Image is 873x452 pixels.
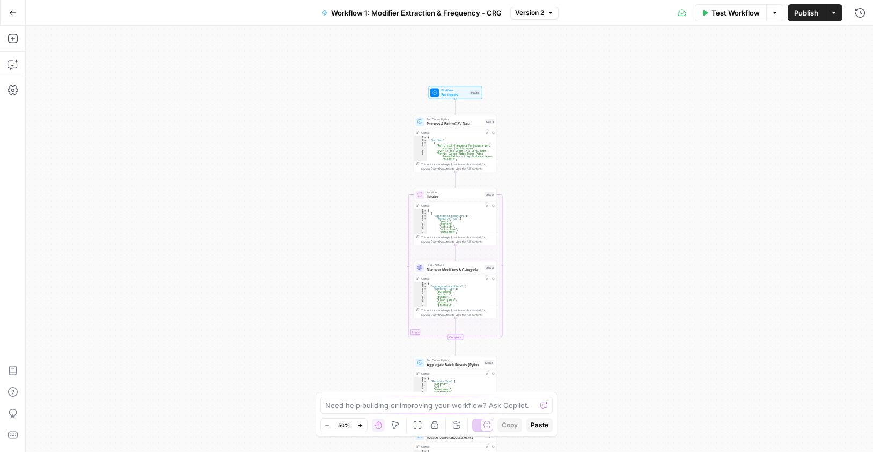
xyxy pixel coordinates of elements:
span: Version 2 [515,8,544,18]
div: 4 [414,217,427,220]
span: 50% [338,421,350,429]
div: 6 [414,152,427,161]
div: 5 [414,388,427,391]
div: 8 [414,228,427,231]
span: Workflow [441,88,468,92]
span: Toggle code folding, rows 4 through 103 [424,217,427,220]
div: Step 4 [484,360,495,365]
span: Toggle code folding, rows 2 through 128 [424,139,427,142]
span: Count Combination Patterns [427,435,482,440]
span: Copy the output [431,240,451,243]
div: 4 [414,144,427,150]
div: LoopIterationIteratorStep 2Output[ { "aggregated_modifiers":{ "Resource Type":[ "poster", "poster... [414,188,497,245]
div: 1 [414,282,427,285]
span: Discover Modifiers & Categories (LLM) [427,267,482,272]
div: Output [421,203,482,208]
div: Output [421,276,482,281]
span: Toggle code folding, rows 3 through 127 [424,142,427,144]
div: Step 2 [485,192,495,197]
span: Toggle code folding, rows 1 through 169 [424,377,427,380]
div: 3 [414,288,427,290]
span: Toggle code folding, rows 1 through 129 [424,282,427,285]
button: Publish [788,4,825,21]
div: 3 [414,142,427,144]
span: Toggle code folding, rows 2 through 168 [424,380,427,383]
button: Test Workflow [695,4,766,21]
div: 7 [414,298,427,301]
div: This output is too large & has been abbreviated for review. to view the full content. [421,162,495,171]
button: Copy [497,418,522,432]
div: 10 [414,234,427,236]
div: 9 [414,304,427,307]
div: Output [421,130,482,135]
span: Publish [794,8,818,18]
div: 6 [414,391,427,393]
span: Toggle code folding, rows 2 through 128 [424,285,427,288]
span: Copy [502,420,518,430]
g: Edge from step_2-iteration-end to step_4 [454,340,456,356]
div: LLM · GPT-4.1Discover Modifiers & Categories (LLM)Step 3Output{ "aggregated_modifiers":{ "Resourc... [414,261,497,318]
button: Paste [526,418,553,432]
div: Step 1 [485,119,495,124]
div: 8 [414,301,427,304]
span: Aggregate Batch Results (Python) [427,362,482,367]
div: 1 [414,377,427,380]
span: Workflow 1: Modifier Extraction & Frequency - CRG [331,8,502,18]
span: Toggle code folding, rows 3 through 127 [424,288,427,290]
div: Inputs [470,90,480,95]
div: 7 [414,225,427,228]
div: Output [421,444,482,449]
div: This output is too large & has been abbreviated for review. to view the full content. [421,235,495,244]
div: 7 [414,161,427,166]
div: Complete [414,334,497,340]
span: Test Workflow [711,8,760,18]
button: Workflow 1: Modifier Extraction & Frequency - CRG [315,4,508,21]
div: 3 [414,383,427,385]
button: Version 2 [510,6,559,20]
div: 2 [414,285,427,288]
div: 4 [414,290,427,293]
span: Toggle code folding, rows 2 through 105 [424,212,427,215]
g: Edge from step_1 to step_2 [454,172,456,188]
div: This output is too large & has been abbreviated for review. to view the full content. [421,308,495,317]
div: 6 [414,296,427,298]
div: Step 3 [485,265,495,270]
span: Set Inputs [441,92,468,97]
div: 1 [414,136,427,139]
div: 10 [414,307,427,309]
div: 5 [414,150,427,152]
div: WorkflowSet InputsInputs [414,86,497,99]
div: 5 [414,220,427,223]
span: Toggle code folding, rows 3 through 104 [424,215,427,217]
div: 3 [414,215,427,217]
span: Paste [531,420,548,430]
div: Output [421,371,482,376]
span: Run Code · Python [427,117,483,121]
span: Iteration [427,190,482,194]
div: Complete [447,334,463,340]
div: 2 [414,139,427,142]
div: 2 [414,380,427,383]
div: 2 [414,212,427,215]
span: Copy the output [431,313,451,316]
g: Edge from start to step_1 [454,99,456,115]
span: Copy the output [431,167,451,170]
g: Edge from step_2 to step_3 [454,245,456,261]
span: Toggle code folding, rows 1 through 106 [424,209,427,212]
div: Run Code · PythonProcess & Batch CSV DataStep 1Output{ "batches":[ [ "Retro high-frequency Portug... [414,115,497,172]
div: Run Code · PythonAggregate Batch Results (Python)Step 4Output{ "Resource Type":[ "Activity", "Art... [414,356,497,413]
span: LLM · GPT-4.1 [427,263,482,267]
span: Process & Batch CSV Data [427,121,483,126]
div: 1 [414,209,427,212]
div: 5 [414,293,427,296]
div: 4 [414,385,427,388]
span: Iterator [427,194,482,199]
div: 9 [414,231,427,234]
span: Toggle code folding, rows 1 through 129 [424,136,427,139]
div: 6 [414,223,427,225]
span: Run Code · Python [427,358,482,362]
